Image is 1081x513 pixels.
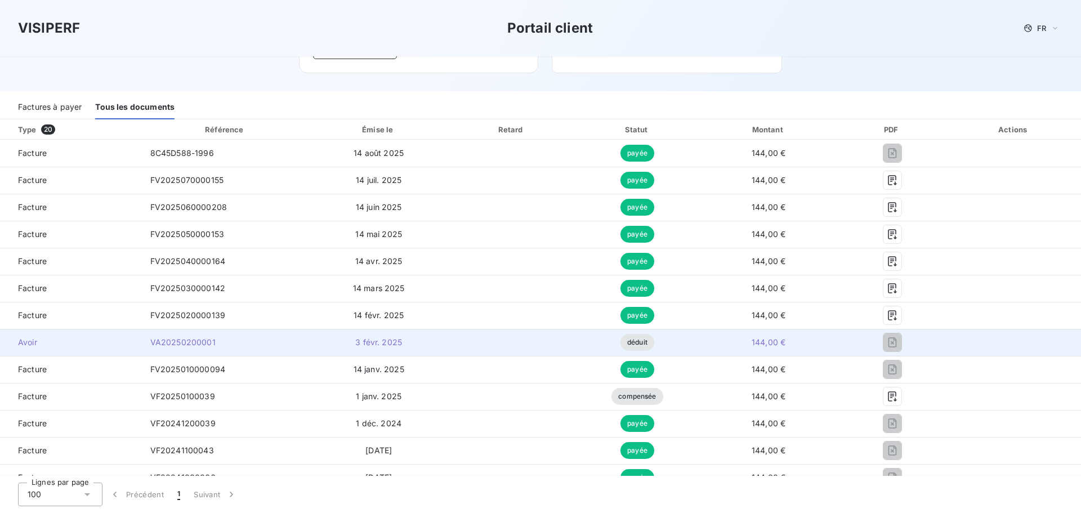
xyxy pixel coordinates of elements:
span: 144,00 € [752,283,785,293]
div: Montant [702,124,836,135]
div: Référence [205,125,243,134]
span: FV2025060000208 [150,202,227,212]
span: compensée [611,388,663,405]
div: Factures à payer [18,96,82,119]
span: FV2025070000155 [150,175,224,185]
span: 14 janv. 2025 [354,364,404,374]
span: VF20241100043 [150,445,214,455]
span: FV2025020000139 [150,310,225,320]
span: FV2025050000153 [150,229,224,239]
span: 8C45D588-1996 [150,148,214,158]
button: 1 [171,483,187,506]
span: FV2025030000142 [150,283,225,293]
span: VF20241200039 [150,418,216,428]
span: Facture [9,283,132,294]
span: 144,00 € [752,175,785,185]
span: 1 [177,489,180,500]
span: payée [620,415,654,432]
span: Facture [9,364,132,375]
div: Actions [949,124,1079,135]
button: Suivant [187,483,244,506]
span: payée [620,469,654,486]
span: 14 juin 2025 [356,202,402,212]
span: 100 [28,489,41,500]
span: 144,00 € [752,229,785,239]
span: 144,00 € [752,310,785,320]
span: 144,00 € [752,472,785,482]
span: Facture [9,445,132,456]
span: Avoir [9,337,132,348]
div: PDF [840,124,944,135]
span: Facture [9,175,132,186]
span: 144,00 € [752,445,785,455]
span: [DATE] [365,472,392,482]
span: payée [620,442,654,459]
span: [DATE] [365,445,392,455]
button: Précédent [102,483,171,506]
span: 14 août 2025 [354,148,404,158]
span: Facture [9,229,132,240]
span: payée [620,253,654,270]
div: Retard [450,124,573,135]
span: payée [620,145,654,162]
span: 14 févr. 2025 [354,310,404,320]
span: déduit [620,334,654,351]
span: Facture [9,391,132,402]
div: Type [11,124,139,135]
span: 20 [41,124,55,135]
span: VA20250200001 [150,337,216,347]
span: 1 déc. 2024 [356,418,401,428]
span: 144,00 € [752,256,785,266]
span: Facture [9,418,132,429]
span: 144,00 € [752,418,785,428]
span: 144,00 € [752,391,785,401]
span: 144,00 € [752,337,785,347]
span: 1 janv. 2025 [356,391,401,401]
div: Émise le [312,124,446,135]
span: Facture [9,310,132,321]
span: FV2025010000094 [150,364,225,374]
span: 14 mars 2025 [353,283,405,293]
span: Facture [9,148,132,159]
span: payée [620,280,654,297]
div: Tous les documents [95,96,175,119]
span: 144,00 € [752,364,785,374]
span: VF20241000066 [150,472,216,482]
span: 144,00 € [752,202,785,212]
span: 144,00 € [752,148,785,158]
span: 14 juil. 2025 [356,175,401,185]
span: Facture [9,202,132,213]
div: Statut [578,124,698,135]
span: payée [620,172,654,189]
span: 14 avr. 2025 [355,256,403,266]
span: 14 mai 2025 [355,229,402,239]
span: Facture [9,256,132,267]
span: 3 févr. 2025 [355,337,402,347]
span: payée [620,199,654,216]
span: VF20250100039 [150,391,215,401]
h3: Portail client [507,18,593,38]
span: FR [1037,24,1046,33]
span: Facture [9,472,132,483]
h3: VISIPERF [18,18,80,38]
span: payée [620,307,654,324]
span: payée [620,226,654,243]
span: payée [620,361,654,378]
span: FV2025040000164 [150,256,225,266]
